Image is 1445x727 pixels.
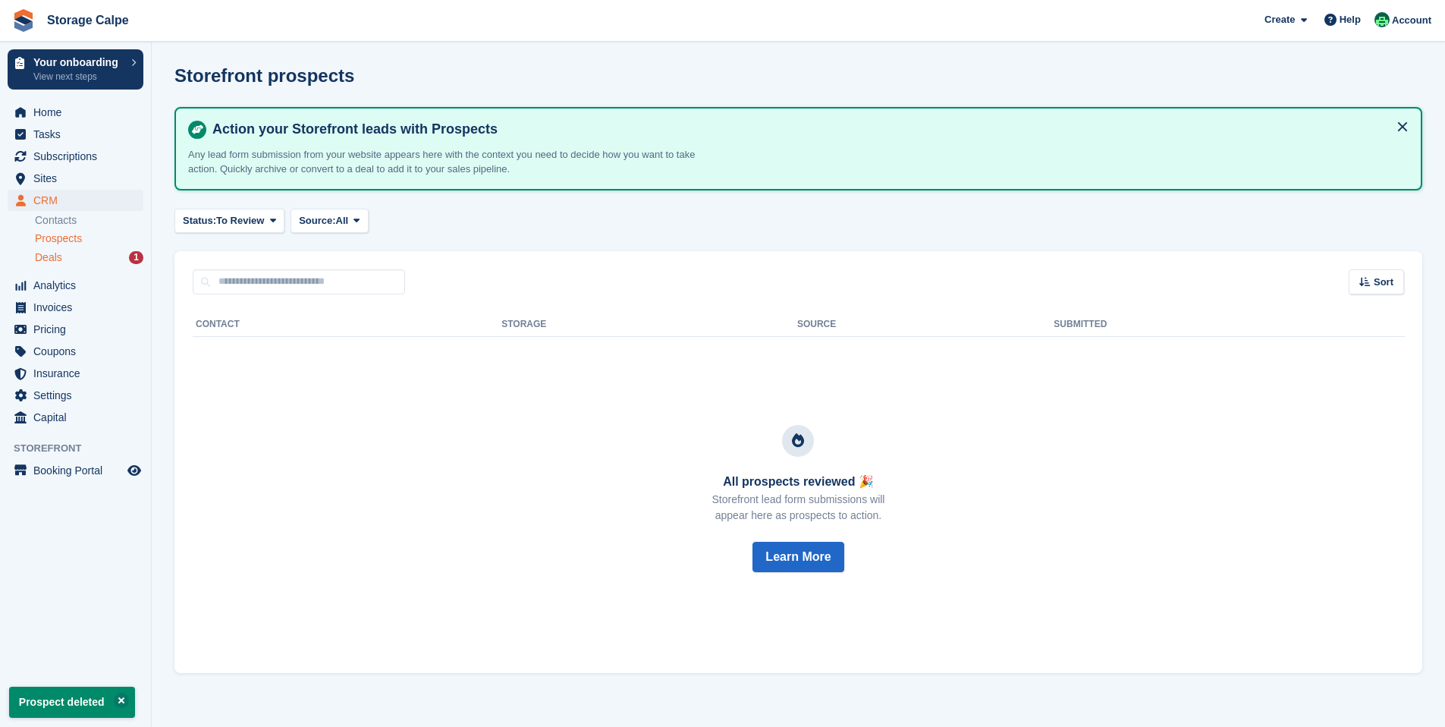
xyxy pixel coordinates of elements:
a: menu [8,124,143,145]
a: menu [8,341,143,362]
a: Prospects [35,231,143,247]
h3: All prospects reviewed 🎉 [712,475,885,489]
span: Help [1340,12,1361,27]
h4: Action your Storefront leads with Prospects [206,121,1409,138]
button: Status: To Review [174,209,284,234]
a: menu [8,146,143,167]
a: menu [8,190,143,211]
a: menu [8,460,143,481]
a: Preview store [125,461,143,480]
span: To Review [216,213,264,228]
span: Create [1264,12,1295,27]
span: All [336,213,349,228]
span: Invoices [33,297,124,318]
button: Source: All [291,209,369,234]
p: View next steps [33,70,124,83]
a: Storage Calpe [41,8,135,33]
span: Pricing [33,319,124,340]
a: menu [8,297,143,318]
p: Storefront lead form submissions will appear here as prospects to action. [712,492,885,524]
th: Source [797,313,1054,337]
th: Submitted [1054,313,1403,337]
span: Sites [33,168,124,189]
span: Storefront [14,441,151,456]
span: Capital [33,407,124,428]
a: menu [8,275,143,296]
img: Calpe Storage [1374,12,1390,27]
a: menu [8,407,143,428]
span: Booking Portal [33,460,124,481]
p: Prospect deleted [9,687,135,718]
a: Your onboarding View next steps [8,49,143,90]
span: Status: [183,213,216,228]
a: menu [8,363,143,384]
a: menu [8,168,143,189]
span: Subscriptions [33,146,124,167]
span: Analytics [33,275,124,296]
th: Storage [501,313,797,337]
a: menu [8,385,143,406]
a: Contacts [35,213,143,228]
button: Learn More [752,542,843,572]
p: Your onboarding [33,57,124,68]
span: Source: [299,213,335,228]
span: Coupons [33,341,124,362]
span: Settings [33,385,124,406]
a: menu [8,102,143,123]
a: Deals 1 [35,250,143,266]
span: Insurance [33,363,124,384]
p: Any lead form submission from your website appears here with the context you need to decide how y... [188,147,719,177]
span: Home [33,102,124,123]
span: Account [1392,13,1431,28]
th: Contact [193,313,501,337]
span: Deals [35,250,62,265]
h1: Storefront prospects [174,65,354,86]
span: Prospects [35,231,82,246]
span: Sort [1374,275,1393,290]
a: menu [8,319,143,340]
span: CRM [33,190,124,211]
div: 1 [129,251,143,264]
span: Tasks [33,124,124,145]
img: stora-icon-8386f47178a22dfd0bd8f6a31ec36ba5ce8667c1dd55bd0f319d3a0aa187defe.svg [12,9,35,32]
